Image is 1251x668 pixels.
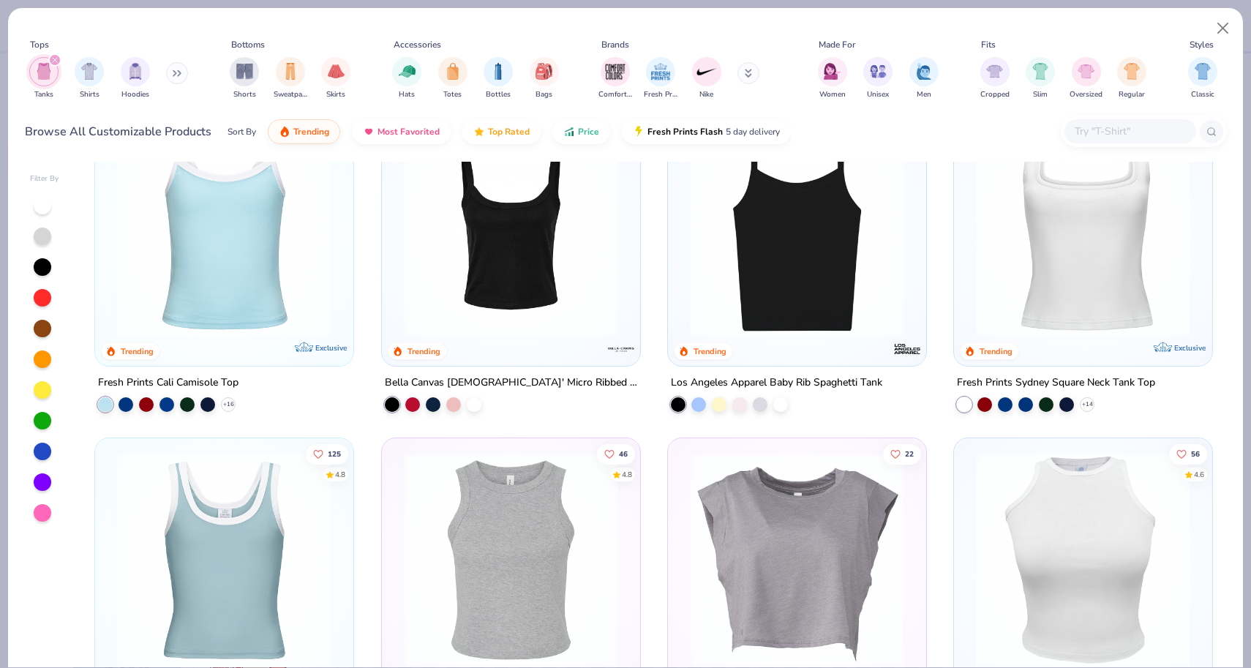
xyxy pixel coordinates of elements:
div: filter for Shorts [230,57,259,100]
span: Fresh Prints Flash [647,126,723,138]
span: Nike [699,89,713,100]
img: most_fav.gif [363,126,375,138]
img: Nike Image [696,61,718,83]
button: filter button [692,57,721,100]
img: Hoodies Image [127,63,143,80]
div: Browse All Customizable Products [25,123,211,140]
span: Hats [399,89,415,100]
div: Sort By [228,125,256,138]
div: Brands [601,38,629,51]
img: Shorts Image [236,63,253,80]
div: filter for Bottles [484,57,513,100]
button: filter button [530,57,559,100]
div: filter for Sweatpants [274,57,307,100]
span: Skirts [326,89,345,100]
img: trending.gif [279,126,290,138]
button: filter button [392,57,421,100]
button: filter button [321,57,350,100]
button: filter button [1026,57,1055,100]
span: Regular [1119,89,1145,100]
span: Price [578,126,599,138]
span: Hoodies [121,89,149,100]
div: Filter By [30,173,59,184]
button: Most Favorited [352,119,451,144]
span: Tanks [34,89,53,100]
div: filter for Shirts [75,57,104,100]
span: Oversized [1070,89,1102,100]
img: Cropped Image [986,63,1003,80]
img: Women Image [824,63,841,80]
img: Regular Image [1124,63,1141,80]
img: Bags Image [536,63,552,80]
button: filter button [230,57,259,100]
span: Women [819,89,846,100]
div: filter for Women [818,57,847,100]
img: Comfort Colors Image [604,61,626,83]
span: Slim [1033,89,1048,100]
img: flash.gif [633,126,645,138]
div: Fits [981,38,996,51]
div: filter for Unisex [863,57,893,100]
div: filter for Oversized [1070,57,1102,100]
img: Bottles Image [490,63,506,80]
div: Accessories [394,38,441,51]
div: filter for Comfort Colors [598,57,632,100]
img: TopRated.gif [473,126,485,138]
button: filter button [121,57,150,100]
div: Styles [1190,38,1214,51]
span: Fresh Prints [644,89,677,100]
span: Shirts [80,89,99,100]
div: filter for Regular [1117,57,1146,100]
input: Try "T-Shirt" [1073,123,1186,140]
span: Most Favorited [377,126,440,138]
button: filter button [980,57,1010,100]
div: filter for Bags [530,57,559,100]
div: filter for Slim [1026,57,1055,100]
button: filter button [1188,57,1217,100]
button: Price [552,119,610,144]
span: Cropped [980,89,1010,100]
img: Hats Image [399,63,416,80]
div: filter for Skirts [321,57,350,100]
div: Bottoms [231,38,265,51]
span: Sweatpants [274,89,307,100]
button: filter button [598,57,632,100]
button: Fresh Prints Flash5 day delivery [622,119,791,144]
button: filter button [909,57,939,100]
div: filter for Classic [1188,57,1217,100]
span: Bags [536,89,552,100]
span: Bottles [486,89,511,100]
span: Shorts [233,89,256,100]
span: Classic [1191,89,1214,100]
img: Skirts Image [328,63,345,80]
button: filter button [644,57,677,100]
button: filter button [863,57,893,100]
img: Fresh Prints Image [650,61,672,83]
button: filter button [29,57,59,100]
button: filter button [818,57,847,100]
span: 5 day delivery [726,124,780,140]
div: filter for Men [909,57,939,100]
button: filter button [1117,57,1146,100]
img: Men Image [916,63,932,80]
img: Unisex Image [870,63,887,80]
span: Unisex [867,89,889,100]
span: Comfort Colors [598,89,632,100]
div: filter for Fresh Prints [644,57,677,100]
img: Tanks Image [36,63,52,80]
img: Classic Image [1195,63,1211,80]
div: filter for Hoodies [121,57,150,100]
span: Totes [443,89,462,100]
div: filter for Cropped [980,57,1010,100]
button: filter button [274,57,307,100]
div: Made For [819,38,855,51]
button: Top Rated [462,119,541,144]
span: Top Rated [488,126,530,138]
button: filter button [484,57,513,100]
img: Sweatpants Image [282,63,298,80]
button: filter button [1070,57,1102,100]
img: Oversized Image [1078,63,1094,80]
div: Tops [30,38,49,51]
div: filter for Nike [692,57,721,100]
div: filter for Totes [438,57,467,100]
